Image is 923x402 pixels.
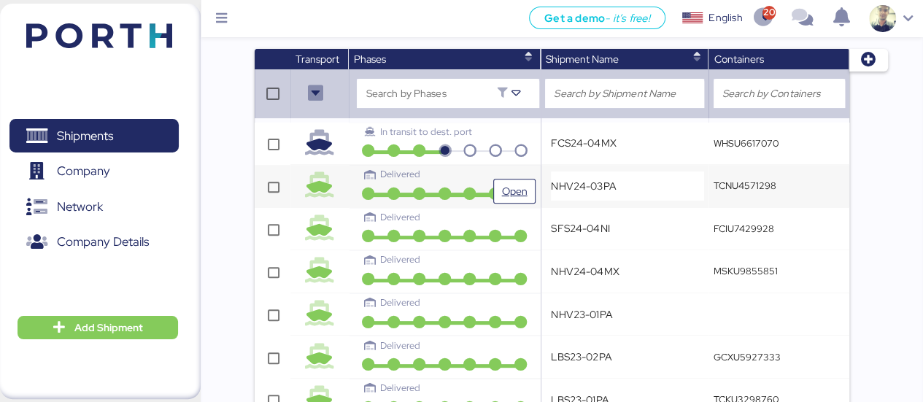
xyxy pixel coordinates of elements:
a: Company Details [9,225,179,259]
button: Menu [209,7,234,31]
span: Delivered [380,253,420,266]
span: Transport [296,53,339,66]
span: Shipments [57,125,113,147]
span: Delivered [380,296,420,309]
span: Shipment Name [546,53,619,66]
a: Company [9,155,179,188]
button: Add Shipment [18,316,178,339]
input: Search by Containers [722,85,836,102]
div: English [708,10,742,26]
a: Network [9,190,179,223]
input: Search by Shipment Name [554,85,695,102]
q-button: GCXU5927333 [714,351,781,363]
span: Delivered [380,339,420,352]
span: In transit to dest. port [380,125,472,138]
span: Network [57,196,103,217]
span: Delivered [380,211,420,223]
span: Containers [714,53,763,66]
span: Delivered [380,168,420,180]
q-button: MSKU9855851 [714,265,778,277]
span: Company Details [57,231,149,252]
q-button: WHSU6617070 [714,137,779,150]
a: Shipments [9,119,179,152]
span: Open [502,182,528,200]
span: Delivered [380,382,420,394]
q-button: FCIU7429928 [714,223,774,235]
q-button: TCNU4571298 [714,179,776,192]
button: Open [493,179,536,204]
span: Add Shipment [74,319,143,336]
span: Company [57,161,110,182]
span: Phases [354,53,386,66]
